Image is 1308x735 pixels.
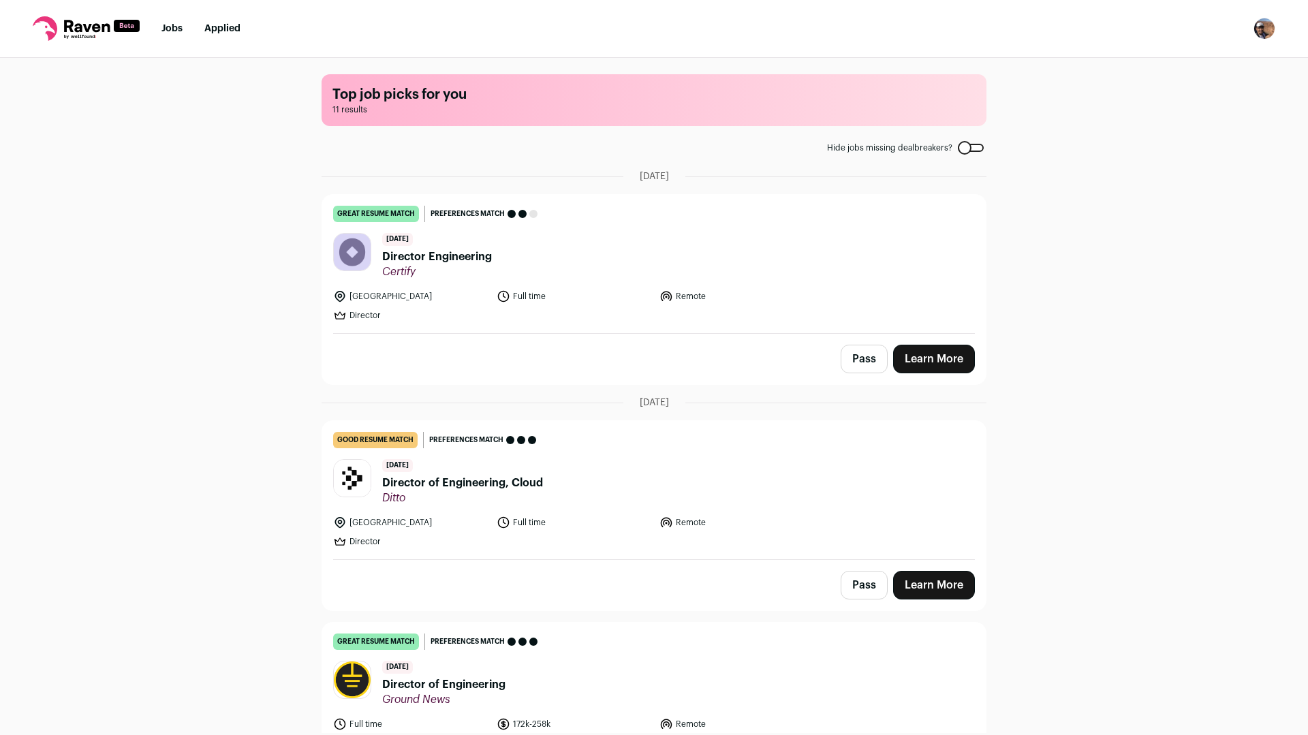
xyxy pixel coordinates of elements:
button: Pass [841,571,888,599]
button: Open dropdown [1253,18,1275,40]
span: Preferences match [431,207,505,221]
span: Director of Engineering, Cloud [382,475,543,491]
span: [DATE] [640,396,669,409]
span: Hide jobs missing dealbreakers? [827,142,952,153]
img: 0df37a5a189d836b5e375ea72129b91d977ba89b560b4f6bb207f7635286bea7.jpg [334,234,371,270]
li: Director [333,535,488,548]
div: great resume match [333,206,419,222]
div: good resume match [333,432,418,448]
span: Preferences match [431,635,505,648]
a: Jobs [161,24,183,33]
a: Learn More [893,571,975,599]
div: great resume match [333,634,419,650]
li: Remote [659,717,815,731]
a: great resume match Preferences match [DATE] Director Engineering Certify [GEOGRAPHIC_DATA] Full t... [322,195,986,333]
a: Applied [204,24,240,33]
span: [DATE] [640,170,669,183]
li: Remote [659,290,815,303]
span: Certify [382,265,492,279]
li: Full time [497,290,652,303]
span: [DATE] [382,233,413,246]
img: fb02bf126c14052132a8d0e97567fa10189a7c3babfda48d58d7be9db6dec018.jpg [334,458,371,499]
li: 172k-258k [497,717,652,731]
li: Full time [333,717,488,731]
button: Pass [841,345,888,373]
h1: Top job picks for you [332,85,976,104]
span: Ditto [382,491,543,505]
span: [DATE] [382,459,413,472]
li: Remote [659,516,815,529]
li: Full time [497,516,652,529]
li: Director [333,309,488,322]
span: 11 results [332,104,976,115]
span: Preferences match [429,433,503,447]
span: [DATE] [382,661,413,674]
span: Ground News [382,693,505,706]
img: 1692421-medium_jpg [1253,18,1275,40]
img: 3b6081cd230da5367e2623a21f524a2c0a621b8b1f52559e0cb15404a1b2d438.png [334,661,371,698]
span: Director Engineering [382,249,492,265]
span: Director of Engineering [382,676,505,693]
a: Learn More [893,345,975,373]
li: [GEOGRAPHIC_DATA] [333,290,488,303]
li: [GEOGRAPHIC_DATA] [333,516,488,529]
a: good resume match Preferences match [DATE] Director of Engineering, Cloud Ditto [GEOGRAPHIC_DATA]... [322,421,986,559]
